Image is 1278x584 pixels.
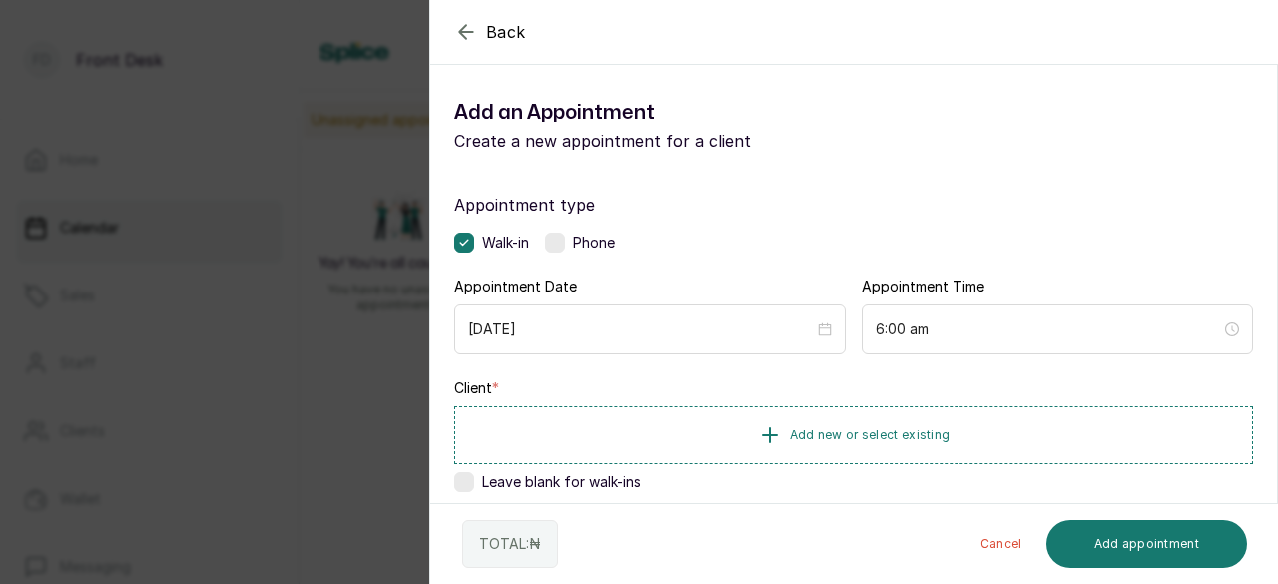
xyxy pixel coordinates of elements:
[454,378,499,398] label: Client
[486,20,526,44] span: Back
[573,233,615,253] span: Phone
[1046,520,1248,568] button: Add appointment
[862,277,984,296] label: Appointment Time
[964,520,1038,568] button: Cancel
[454,97,854,129] h1: Add an Appointment
[468,318,814,340] input: Select date
[454,20,526,44] button: Back
[876,318,1221,340] input: Select time
[482,472,641,492] span: Leave blank for walk-ins
[454,129,854,153] p: Create a new appointment for a client
[479,534,541,554] p: TOTAL: ₦
[454,193,1253,217] label: Appointment type
[454,277,577,296] label: Appointment Date
[790,427,951,443] span: Add new or select existing
[454,406,1253,464] button: Add new or select existing
[482,233,529,253] span: Walk-in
